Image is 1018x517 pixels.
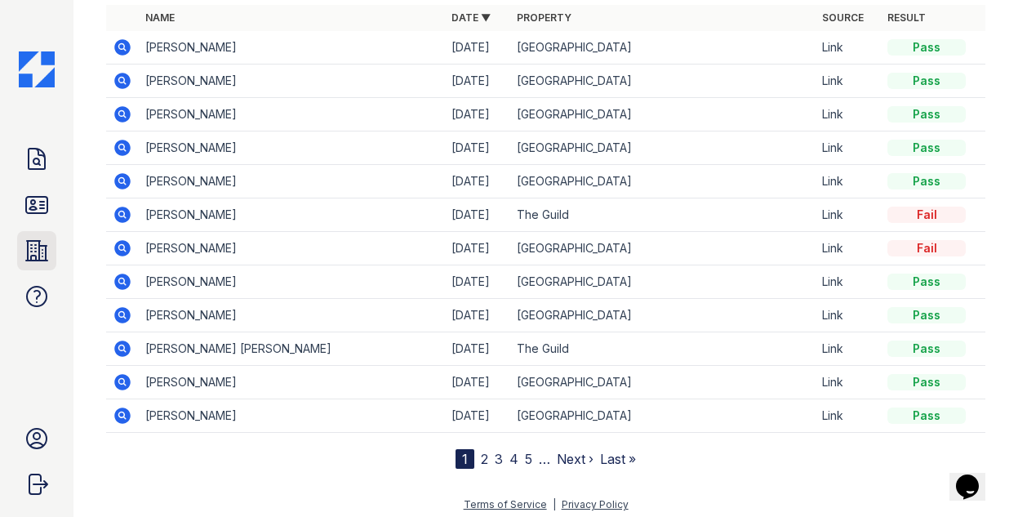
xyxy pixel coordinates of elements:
div: Pass [887,408,966,424]
a: Date ▼ [451,11,491,24]
td: Link [816,165,881,198]
td: [PERSON_NAME] [139,165,445,198]
td: [DATE] [445,232,510,265]
div: Pass [887,73,966,89]
td: [PERSON_NAME] [139,198,445,232]
td: [GEOGRAPHIC_DATA] [510,399,816,433]
td: The Guild [510,198,816,232]
td: [PERSON_NAME] [139,299,445,332]
a: Name [145,11,175,24]
img: CE_Icon_Blue-c292c112584629df590d857e76928e9f676e5b41ef8f769ba2f05ee15b207248.png [19,51,55,87]
td: Link [816,299,881,332]
td: Link [816,265,881,299]
a: 3 [495,451,503,467]
td: [PERSON_NAME] [139,399,445,433]
td: Link [816,65,881,98]
td: [DATE] [445,399,510,433]
td: [GEOGRAPHIC_DATA] [510,65,816,98]
div: Pass [887,274,966,290]
td: Link [816,366,881,399]
a: 2 [481,451,488,467]
div: Pass [887,341,966,357]
div: Pass [887,140,966,156]
td: [PERSON_NAME] [139,98,445,131]
td: Link [816,198,881,232]
td: [GEOGRAPHIC_DATA] [510,165,816,198]
div: Fail [887,207,966,223]
td: The Guild [510,332,816,366]
td: Link [816,98,881,131]
div: 1 [456,449,474,469]
td: [GEOGRAPHIC_DATA] [510,265,816,299]
div: Pass [887,374,966,390]
div: Pass [887,307,966,323]
td: [GEOGRAPHIC_DATA] [510,232,816,265]
a: 5 [525,451,532,467]
div: | [553,498,556,510]
div: Pass [887,39,966,56]
td: [PERSON_NAME] [PERSON_NAME] [139,332,445,366]
a: Source [822,11,864,24]
a: Last » [600,451,636,467]
td: [DATE] [445,332,510,366]
td: [DATE] [445,165,510,198]
td: [DATE] [445,31,510,65]
iframe: chat widget [949,452,1002,501]
td: Link [816,31,881,65]
td: [DATE] [445,198,510,232]
div: Pass [887,173,966,189]
td: [DATE] [445,131,510,165]
a: Property [517,11,571,24]
td: [PERSON_NAME] [139,232,445,265]
td: [PERSON_NAME] [139,265,445,299]
td: [PERSON_NAME] [139,65,445,98]
td: Link [816,232,881,265]
span: … [539,449,550,469]
a: Terms of Service [464,498,547,510]
td: [GEOGRAPHIC_DATA] [510,98,816,131]
a: Privacy Policy [562,498,629,510]
td: [DATE] [445,98,510,131]
td: [PERSON_NAME] [139,31,445,65]
td: [PERSON_NAME] [139,366,445,399]
a: Result [887,11,926,24]
td: [GEOGRAPHIC_DATA] [510,131,816,165]
td: [DATE] [445,299,510,332]
td: [GEOGRAPHIC_DATA] [510,299,816,332]
td: [DATE] [445,65,510,98]
td: [DATE] [445,366,510,399]
td: [GEOGRAPHIC_DATA] [510,31,816,65]
td: [DATE] [445,265,510,299]
td: Link [816,399,881,433]
div: Fail [887,240,966,256]
td: [GEOGRAPHIC_DATA] [510,366,816,399]
a: 4 [509,451,518,467]
div: Pass [887,106,966,123]
td: Link [816,332,881,366]
td: [PERSON_NAME] [139,131,445,165]
a: Next › [557,451,593,467]
td: Link [816,131,881,165]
